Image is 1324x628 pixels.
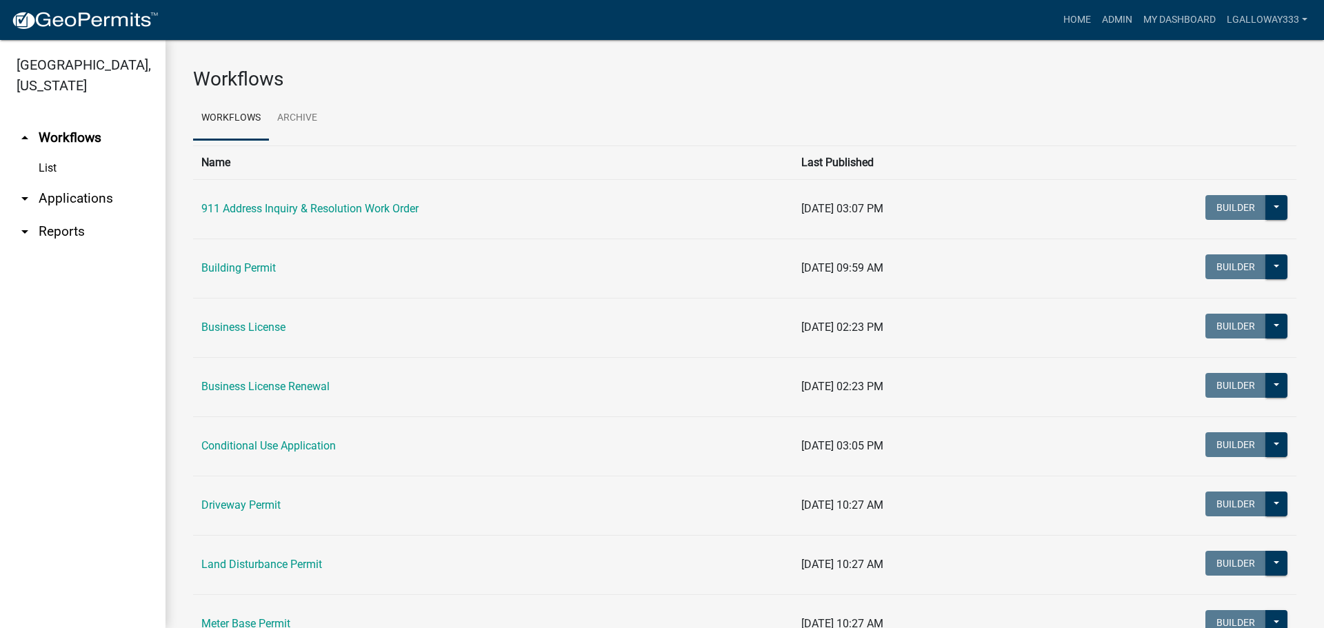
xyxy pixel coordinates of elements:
[1221,7,1313,33] a: lgalloway333
[1205,551,1266,576] button: Builder
[1205,373,1266,398] button: Builder
[801,321,883,334] span: [DATE] 02:23 PM
[1205,195,1266,220] button: Builder
[801,558,883,571] span: [DATE] 10:27 AM
[201,498,281,511] a: Driveway Permit
[1138,7,1221,33] a: My Dashboard
[17,190,33,207] i: arrow_drop_down
[201,261,276,274] a: Building Permit
[1205,492,1266,516] button: Builder
[201,439,336,452] a: Conditional Use Application
[17,130,33,146] i: arrow_drop_up
[1205,314,1266,338] button: Builder
[17,223,33,240] i: arrow_drop_down
[801,380,883,393] span: [DATE] 02:23 PM
[1205,254,1266,279] button: Builder
[193,145,793,179] th: Name
[201,321,285,334] a: Business License
[801,439,883,452] span: [DATE] 03:05 PM
[201,202,419,215] a: 911 Address Inquiry & Resolution Work Order
[793,145,1043,179] th: Last Published
[1058,7,1096,33] a: Home
[801,202,883,215] span: [DATE] 03:07 PM
[269,97,325,141] a: Archive
[801,498,883,511] span: [DATE] 10:27 AM
[193,97,269,141] a: Workflows
[201,380,330,393] a: Business License Renewal
[801,261,883,274] span: [DATE] 09:59 AM
[1205,432,1266,457] button: Builder
[1096,7,1138,33] a: Admin
[201,558,322,571] a: Land Disturbance Permit
[193,68,1296,91] h3: Workflows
